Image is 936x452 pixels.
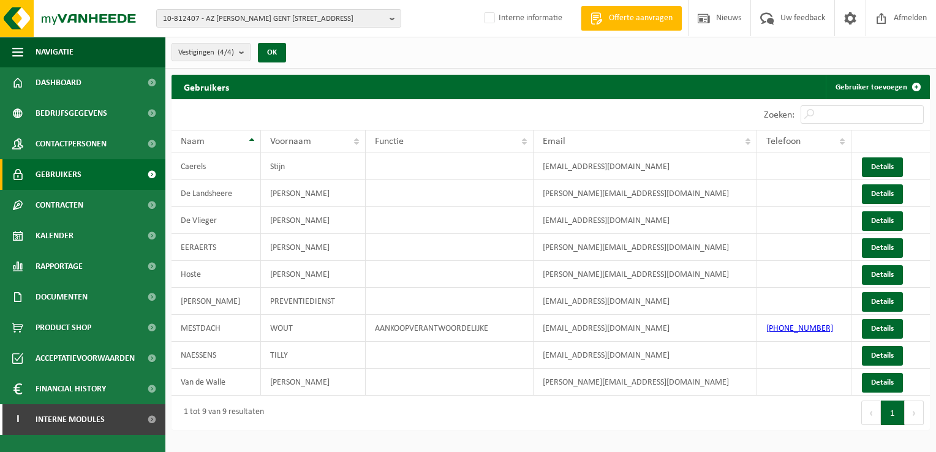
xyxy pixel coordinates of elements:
td: NAESSENS [172,342,261,369]
td: Stijn [261,153,366,180]
a: Offerte aanvragen [581,6,682,31]
span: Gebruikers [36,159,81,190]
td: [PERSON_NAME] [261,369,366,396]
button: OK [258,43,286,62]
td: [PERSON_NAME][EMAIL_ADDRESS][DOMAIN_NAME] [534,234,757,261]
a: Details [862,346,903,366]
td: [PERSON_NAME] [261,261,366,288]
span: Functie [375,137,404,146]
a: Gebruiker toevoegen [826,75,929,99]
button: Next [905,401,924,425]
span: Acceptatievoorwaarden [36,343,135,374]
td: PREVENTIEDIENST [261,288,366,315]
td: AANKOOPVERANTWOORDELIJKE [366,315,534,342]
a: [PHONE_NUMBER] [766,324,833,333]
span: Rapportage [36,251,83,282]
td: Van de Walle [172,369,261,396]
td: [PERSON_NAME] [261,207,366,234]
button: 1 [881,401,905,425]
span: Kalender [36,220,74,251]
span: Telefoon [766,137,801,146]
span: I [12,404,23,435]
span: Financial History [36,374,106,404]
label: Zoeken: [764,110,794,120]
td: [EMAIL_ADDRESS][DOMAIN_NAME] [534,315,757,342]
div: 1 tot 9 van 9 resultaten [178,402,264,424]
td: [EMAIL_ADDRESS][DOMAIN_NAME] [534,288,757,315]
span: Naam [181,137,205,146]
label: Interne informatie [481,9,562,28]
button: Vestigingen(4/4) [172,43,251,61]
a: Details [862,157,903,177]
span: Offerte aanvragen [606,12,676,24]
td: [EMAIL_ADDRESS][DOMAIN_NAME] [534,342,757,369]
a: Details [862,211,903,231]
td: [PERSON_NAME] [172,288,261,315]
td: De Vlieger [172,207,261,234]
a: Details [862,265,903,285]
span: 10-812407 - AZ [PERSON_NAME] GENT [STREET_ADDRESS] [163,10,385,28]
td: [PERSON_NAME] [261,234,366,261]
a: Details [862,184,903,204]
button: Previous [861,401,881,425]
td: [PERSON_NAME] [261,180,366,207]
span: Vestigingen [178,43,234,62]
td: TILLY [261,342,366,369]
a: Details [862,238,903,258]
td: [EMAIL_ADDRESS][DOMAIN_NAME] [534,207,757,234]
span: Product Shop [36,312,91,343]
h2: Gebruikers [172,75,241,99]
span: Voornaam [270,137,311,146]
span: Navigatie [36,37,74,67]
a: Details [862,319,903,339]
span: Contracten [36,190,83,220]
span: Bedrijfsgegevens [36,98,107,129]
td: [EMAIL_ADDRESS][DOMAIN_NAME] [534,153,757,180]
td: MESTDACH [172,315,261,342]
span: Contactpersonen [36,129,107,159]
td: [PERSON_NAME][EMAIL_ADDRESS][DOMAIN_NAME] [534,369,757,396]
td: EERAERTS [172,234,261,261]
td: [PERSON_NAME][EMAIL_ADDRESS][DOMAIN_NAME] [534,261,757,288]
button: 10-812407 - AZ [PERSON_NAME] GENT [STREET_ADDRESS] [156,9,401,28]
td: De Landsheere [172,180,261,207]
td: WOUT [261,315,366,342]
td: Caerels [172,153,261,180]
span: Email [543,137,565,146]
count: (4/4) [217,48,234,56]
span: Interne modules [36,404,105,435]
span: Dashboard [36,67,81,98]
td: [PERSON_NAME][EMAIL_ADDRESS][DOMAIN_NAME] [534,180,757,207]
td: Hoste [172,261,261,288]
span: Documenten [36,282,88,312]
a: Details [862,292,903,312]
a: Details [862,373,903,393]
